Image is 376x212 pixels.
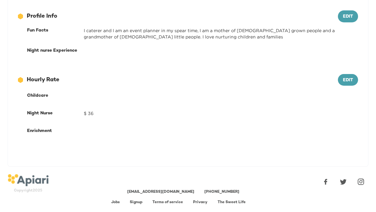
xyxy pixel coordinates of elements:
[27,48,84,54] div: Night nurse Experience
[18,12,338,20] div: Profile Info
[84,108,358,118] div: $ 36
[8,174,48,186] img: logo
[338,10,358,22] button: Edit
[84,27,358,40] div: I caterer and I am an event planner in my spear time, I am a mother of [DEMOGRAPHIC_DATA] grown p...
[204,189,239,195] div: [PHONE_NUMBER]
[130,200,142,204] a: Signup
[127,190,194,194] a: [EMAIL_ADDRESS][DOMAIN_NAME]
[218,200,246,204] a: The Sweet Life
[152,200,183,204] a: Terms of service
[111,200,120,204] a: Jobs
[18,76,338,84] div: Hourly Rate
[338,74,358,86] button: Edit
[343,13,353,21] span: Edit
[343,77,353,84] span: Edit
[27,126,84,136] div: Enrichment
[193,200,208,204] a: Privacy
[27,27,84,34] div: Fun Facts
[27,108,84,118] div: Night Nurse
[27,91,84,101] div: Childcare
[8,188,48,193] div: Copyright 2025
